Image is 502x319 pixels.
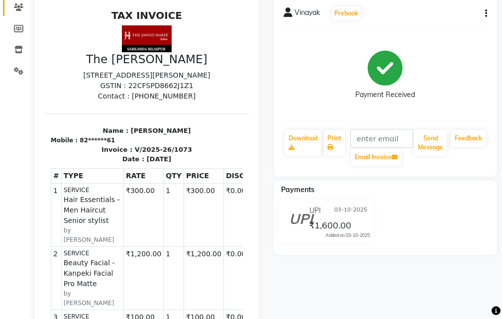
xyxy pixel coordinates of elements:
div: Mobile : [6,130,33,139]
span: ₹1,600.00 [309,219,351,233]
p: [STREET_ADDRESS][PERSON_NAME] [6,65,198,75]
p: Date : [DATE] [6,149,198,159]
td: ₹300.00 [139,178,179,241]
td: 1 [119,178,139,241]
th: DISCOUNT [179,163,224,178]
th: PRICE [139,163,179,178]
td: ₹0.00 [179,241,224,304]
th: TYPE [16,163,79,178]
small: SERVICE [19,307,77,316]
div: Payment Received [355,90,415,100]
td: ₹1,200.00 [139,241,179,304]
a: Download [285,130,321,156]
td: ₹0.00 [179,178,224,241]
p: Contact : [PHONE_NUMBER] [6,86,198,96]
p: Invoice : V/2025-26/1073 [6,139,198,149]
a: Feedback [451,130,486,147]
span: Hair Essentials - Men Haircut Senior stylist [19,189,77,220]
p: GSTIN : 22CFSPD8662J1Z1 [6,75,198,86]
td: 1 [119,241,139,304]
th: RATE [79,163,119,178]
td: 1 [6,178,17,241]
td: 2 [6,241,17,304]
button: Prebook [332,6,361,20]
p: Name : [PERSON_NAME] [6,120,198,130]
td: ₹1,200.00 [79,241,119,304]
span: Vinayak [295,7,320,21]
div: Added on 03-10-2025 [325,232,370,239]
h2: TAX INVOICE [6,4,198,16]
small: SERVICE [19,180,77,189]
input: enter email [350,129,413,148]
span: Payments [281,185,314,194]
a: Print [323,130,345,156]
span: 03-10-2025 [334,206,367,216]
h3: The [PERSON_NAME] [6,47,198,61]
button: Send Message [414,130,447,156]
span: UPI [309,206,321,216]
small: by [PERSON_NAME] [19,220,77,239]
button: Email Invoice [351,149,402,166]
th: # [6,163,17,178]
small: by [PERSON_NAME] [19,284,77,302]
span: Beauty Facial - Kanpeki Facial Pro Matte [19,252,77,284]
small: SERVICE [19,243,77,252]
td: ₹300.00 [79,178,119,241]
th: QTY [119,163,139,178]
